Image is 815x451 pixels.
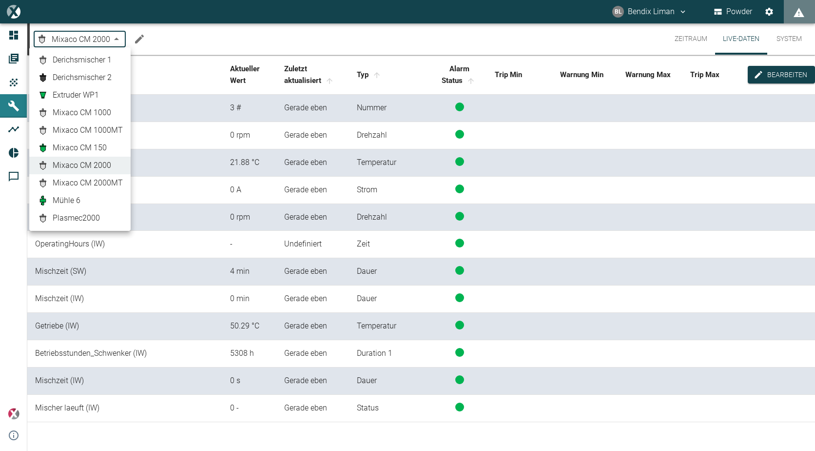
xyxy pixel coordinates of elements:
a: Mixaco CM 1000 [37,107,123,119]
span: Mixaco CM 1000MT [53,124,123,136]
a: Derichsmischer 1 [37,54,123,66]
span: Mixaco CM 2000MT [53,177,123,189]
span: Mixaco CM 2000 [53,160,111,171]
span: Mixaco CM 1000 [53,107,111,119]
a: Mixaco CM 2000 [37,160,123,171]
span: Derichsmischer 2 [53,72,112,83]
span: Extruder WP1 [53,89,99,101]
a: Derichsmischer 2 [37,72,123,83]
a: Extruder WP1 [37,89,123,101]
a: Mixaco CM 2000MT [37,177,123,189]
a: Mixaco CM 150 [37,142,123,154]
a: Plasmec2000 [37,212,123,224]
span: Mühle 6 [53,195,80,206]
span: Plasmec2000 [53,212,100,224]
span: Derichsmischer 1 [53,54,112,66]
a: Mühle 6 [37,195,123,206]
a: Mixaco CM 1000MT [37,124,123,136]
span: Mixaco CM 150 [53,142,107,154]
